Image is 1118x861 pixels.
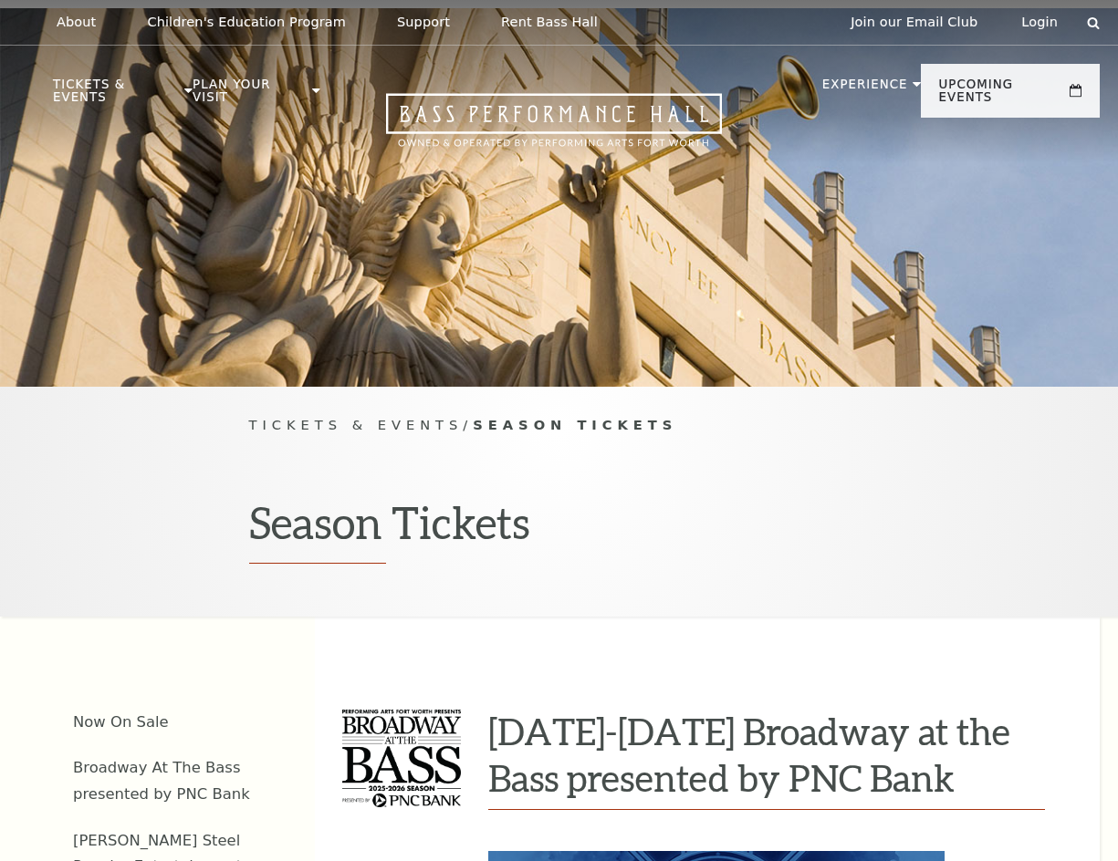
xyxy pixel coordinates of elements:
[939,78,1065,113] p: Upcoming Events
[57,15,96,30] p: About
[501,15,598,30] p: Rent Bass Hall
[249,417,464,432] span: Tickets & Events
[193,78,308,113] p: Plan Your Visit
[53,78,180,113] p: Tickets & Events
[73,759,250,803] a: Broadway At The Bass presented by PNC Bank
[488,708,1045,801] h3: [DATE]-[DATE] Broadway at the Bass presented by PNC Bank
[822,78,908,100] p: Experience
[473,417,677,432] span: Season Tickets
[147,15,346,30] p: Children's Education Program
[249,496,870,564] h1: Season Tickets
[397,15,450,30] p: Support
[249,414,870,437] p: /
[73,713,169,731] a: Now On Sale
[342,710,461,806] img: 2526-logo-stack-a_k.png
